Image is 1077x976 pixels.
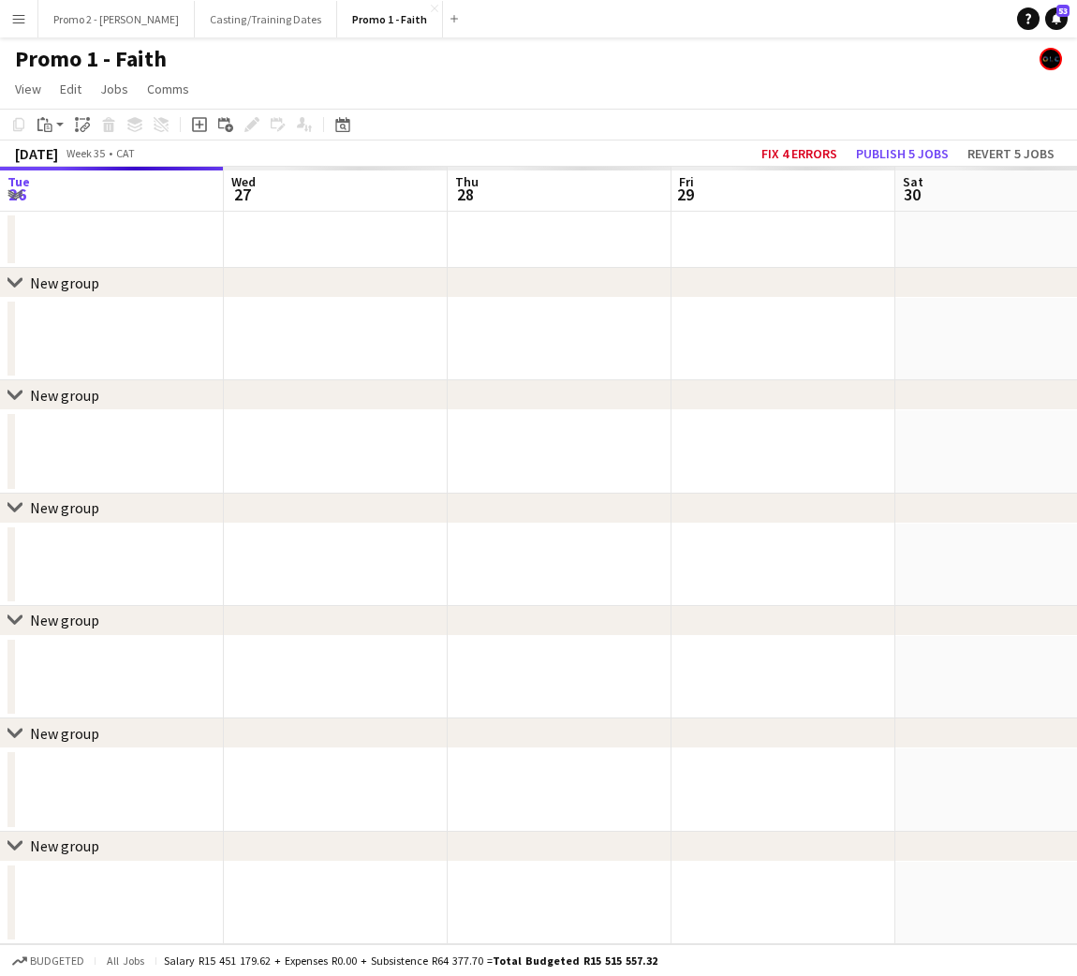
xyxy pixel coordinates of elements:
a: 53 [1045,7,1068,30]
a: Jobs [93,77,136,101]
span: Edit [60,81,81,97]
div: New group [30,498,99,517]
div: New group [30,836,99,855]
span: 53 [1056,5,1070,17]
button: Promo 1 - Faith [337,1,443,37]
div: Salary R15 451 179.62 + Expenses R0.00 + Subsistence R64 377.70 = [164,954,657,968]
span: Week 35 [62,146,109,160]
div: New group [30,274,99,292]
div: CAT [116,146,135,160]
h1: Promo 1 - Faith [15,45,167,73]
span: Wed [231,173,256,190]
span: Tue [7,173,30,190]
div: [DATE] [15,144,58,163]
span: Total Budgeted R15 515 557.32 [493,954,657,968]
span: Comms [147,81,189,97]
span: 27 [229,184,256,205]
div: New group [30,386,99,405]
span: View [15,81,41,97]
button: Promo 2 - [PERSON_NAME] [38,1,195,37]
button: Casting/Training Dates [195,1,337,37]
span: 26 [5,184,30,205]
button: Fix 4 errors [754,141,845,166]
app-user-avatar: Eddie Malete [1040,48,1062,70]
button: Publish 5 jobs [848,141,956,166]
a: View [7,77,49,101]
span: Sat [903,173,923,190]
span: Jobs [100,81,128,97]
button: Budgeted [9,951,87,971]
button: Revert 5 jobs [960,141,1062,166]
span: 28 [452,184,479,205]
span: Fri [679,173,694,190]
span: All jobs [103,954,148,968]
span: 30 [900,184,923,205]
span: Budgeted [30,954,84,968]
a: Comms [140,77,197,101]
div: New group [30,612,99,630]
span: Thu [455,173,479,190]
div: New group [30,724,99,743]
span: 29 [676,184,694,205]
a: Edit [52,77,89,101]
